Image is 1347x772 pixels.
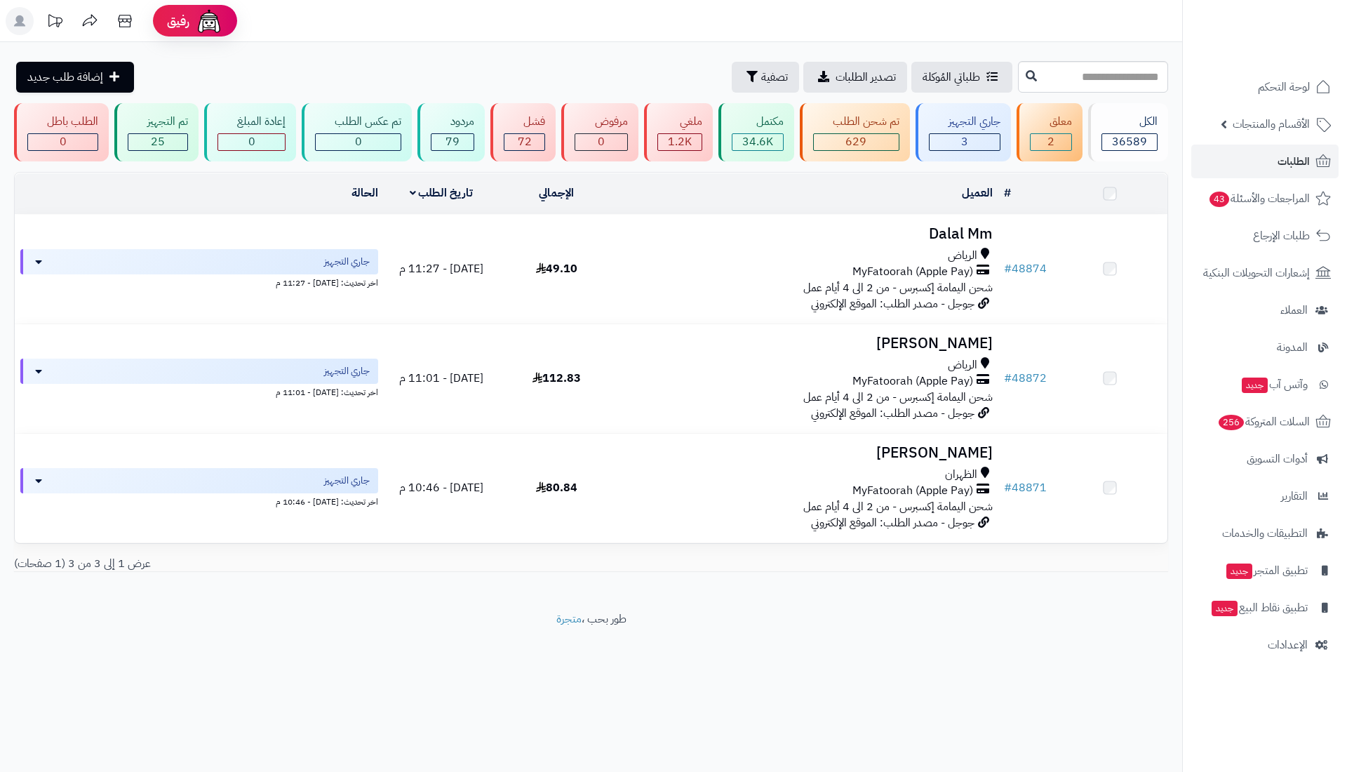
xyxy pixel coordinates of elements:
a: جاري التجهيز 3 [913,103,1014,161]
a: تاريخ الطلب [410,185,474,201]
a: تم عكس الطلب 0 [299,103,415,161]
a: المراجعات والأسئلة43 [1191,182,1339,215]
a: مردود 79 [415,103,488,161]
span: المراجعات والأسئلة [1208,189,1310,208]
span: الطلبات [1278,152,1310,171]
span: طلبات الإرجاع [1253,226,1310,246]
span: العملاء [1280,300,1308,320]
div: 0 [316,134,401,150]
a: الإعدادات [1191,628,1339,662]
a: إعادة المبلغ 0 [201,103,299,161]
span: جاري التجهيز [324,364,370,378]
span: شحن اليمامة إكسبرس - من 2 الى 4 أيام عمل [803,498,993,515]
div: تم شحن الطلب [813,114,899,130]
span: جوجل - مصدر الطلب: الموقع الإلكتروني [811,405,974,422]
span: MyFatoorah (Apple Pay) [852,483,973,499]
span: الإعدادات [1268,635,1308,655]
a: التطبيقات والخدمات [1191,517,1339,550]
span: [DATE] - 11:27 م [399,260,483,277]
span: أدوات التسويق [1247,449,1308,469]
span: [DATE] - 10:46 م [399,479,483,496]
div: 1168 [658,134,702,150]
h3: [PERSON_NAME] [620,335,993,352]
div: معلق [1030,114,1072,130]
span: جاري التجهيز [324,255,370,269]
div: تم عكس الطلب [315,114,401,130]
div: 25 [128,134,187,150]
div: 0 [218,134,285,150]
span: 0 [355,133,362,150]
span: 79 [445,133,460,150]
span: تصدير الطلبات [836,69,896,86]
a: إضافة طلب جديد [16,62,134,93]
a: طلبات الإرجاع [1191,219,1339,253]
span: 256 [1219,415,1244,430]
span: # [1004,260,1012,277]
span: وآتس آب [1240,375,1308,394]
a: مرفوض 0 [558,103,641,161]
span: رفيق [167,13,189,29]
a: الحالة [351,185,378,201]
div: فشل [504,114,545,130]
span: # [1004,479,1012,496]
a: طلباتي المُوكلة [911,62,1012,93]
div: 2 [1031,134,1071,150]
div: 3 [930,134,1000,150]
span: 25 [151,133,165,150]
span: تطبيق المتجر [1225,561,1308,580]
a: أدوات التسويق [1191,442,1339,476]
span: الأقسام والمنتجات [1233,114,1310,134]
a: تم شحن الطلب 629 [797,103,913,161]
a: ملغي 1.2K [641,103,716,161]
span: 0 [60,133,67,150]
div: 0 [28,134,98,150]
span: الرياض [948,248,977,264]
div: ملغي [657,114,702,130]
span: MyFatoorah (Apple Pay) [852,373,973,390]
span: تصفية [761,69,788,86]
a: فشل 72 [488,103,558,161]
div: عرض 1 إلى 3 من 3 (1 صفحات) [4,556,591,572]
span: جديد [1242,378,1268,393]
span: 0 [248,133,255,150]
div: 34611 [732,134,783,150]
a: الطلب باطل 0 [11,103,112,161]
span: 43 [1209,192,1229,207]
a: لوحة التحكم [1191,70,1339,104]
div: 0 [575,134,626,150]
button: تصفية [732,62,799,93]
span: 36589 [1112,133,1147,150]
a: العملاء [1191,293,1339,327]
span: 49.10 [536,260,577,277]
span: 629 [845,133,866,150]
a: الطلبات [1191,145,1339,178]
a: #48874 [1004,260,1047,277]
div: جاري التجهيز [929,114,1000,130]
a: تطبيق نقاط البيعجديد [1191,591,1339,625]
span: 80.84 [536,479,577,496]
span: 3 [961,133,968,150]
div: اخر تحديث: [DATE] - 10:46 م [20,493,378,508]
a: مكتمل 34.6K [716,103,797,161]
a: #48872 [1004,370,1047,387]
span: 112.83 [532,370,581,387]
a: تحديثات المنصة [37,7,72,39]
div: الطلب باطل [27,114,98,130]
span: جوجل - مصدر الطلب: الموقع الإلكتروني [811,514,974,531]
a: الكل36589 [1085,103,1171,161]
a: تصدير الطلبات [803,62,907,93]
span: جوجل - مصدر الطلب: الموقع الإلكتروني [811,295,974,312]
span: تطبيق نقاط البيع [1210,598,1308,618]
div: 629 [814,134,899,150]
span: 0 [598,133,605,150]
div: اخر تحديث: [DATE] - 11:27 م [20,274,378,289]
div: تم التجهيز [128,114,188,130]
a: متجرة [556,611,582,627]
div: اخر تحديث: [DATE] - 11:01 م [20,384,378,399]
a: العميل [962,185,993,201]
div: مردود [431,114,474,130]
span: الرياض [948,357,977,373]
a: تطبيق المتجرجديد [1191,554,1339,587]
span: 34.6K [742,133,773,150]
span: المدونة [1277,338,1308,357]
